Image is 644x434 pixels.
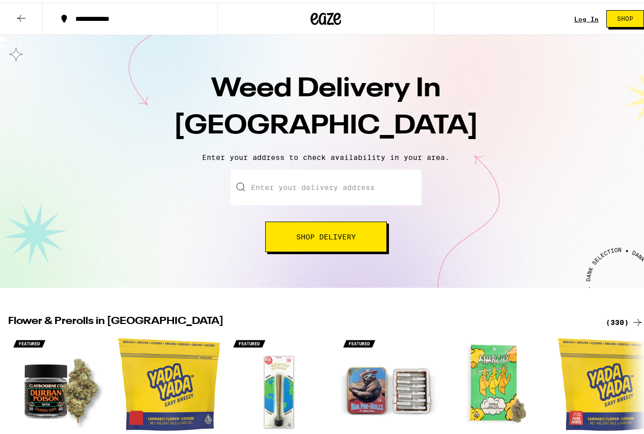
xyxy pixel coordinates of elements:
img: Yada Yada - Glitter Bomb Pre-Ground - 14g [118,331,220,433]
button: Shop [606,8,644,25]
div: Log In [574,13,599,20]
span: Help [23,7,44,16]
h2: Flower & Prerolls in [GEOGRAPHIC_DATA] [8,314,594,326]
span: [GEOGRAPHIC_DATA] [174,111,479,137]
button: Shop Delivery [265,219,387,250]
img: Koa - Clementine x Purple Punch Infused 10-Pack - 3.5g [338,331,440,433]
input: Enter your delivery address [231,167,422,203]
img: Anarchy - Banana OG - 3.5g [448,331,550,433]
img: Froot - The Eighth Wonder Infused - 3.5g [228,331,330,433]
img: Claybourne Co. - Durban Poison - 3.5g [8,331,110,433]
p: Enter your address to check availability in your area. [10,151,641,159]
span: Shop [617,13,633,19]
span: Shop Delivery [296,231,356,238]
a: (330) [606,314,643,326]
h1: Weed Delivery In [148,68,504,143]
